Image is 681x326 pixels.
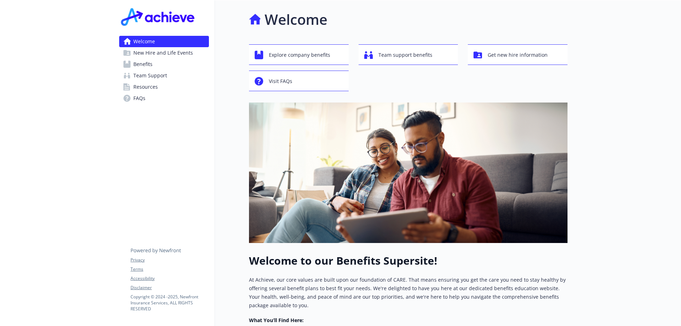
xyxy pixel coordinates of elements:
button: Visit FAQs [249,71,349,91]
a: FAQs [119,93,209,104]
span: Explore company benefits [269,48,330,62]
button: Explore company benefits [249,44,349,65]
a: Resources [119,81,209,93]
a: New Hire and Life Events [119,47,209,59]
h1: Welcome [265,9,327,30]
button: Get new hire information [468,44,567,65]
span: Welcome [133,36,155,47]
a: Benefits [119,59,209,70]
p: Copyright © 2024 - 2025 , Newfront Insurance Services, ALL RIGHTS RESERVED [131,294,209,312]
span: Team support benefits [378,48,432,62]
h1: Welcome to our Benefits Supersite! [249,254,567,267]
span: Resources [133,81,158,93]
a: Disclaimer [131,284,209,291]
a: Accessibility [131,275,209,282]
img: overview page banner [249,103,567,243]
span: Get new hire information [488,48,548,62]
a: Team Support [119,70,209,81]
span: Team Support [133,70,167,81]
span: Benefits [133,59,153,70]
strong: What You’ll Find Here: [249,317,304,324]
button: Team support benefits [359,44,458,65]
a: Welcome [119,36,209,47]
p: At Achieve, our core values are built upon our foundation of CARE. That means ensuring you get th... [249,276,567,310]
span: Visit FAQs [269,74,292,88]
a: Terms [131,266,209,272]
a: Privacy [131,257,209,263]
span: FAQs [133,93,145,104]
span: New Hire and Life Events [133,47,193,59]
